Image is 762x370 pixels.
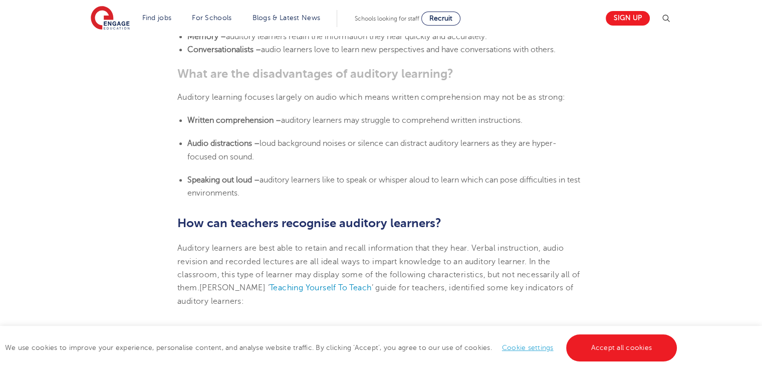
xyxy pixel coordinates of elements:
[261,45,556,54] span: audio learners love to learn new perspectives and have conversations with others.
[187,175,580,198] span: auditory learners like to speak or whisper aloud to learn which can pose difficulties in test env...
[252,14,321,22] a: Blogs & Latest News
[421,12,460,26] a: Recruit
[5,344,679,351] span: We use cookies to improve your experience, personalise content, and analyse website traffic. By c...
[177,67,453,81] b: What are the disadvantages of auditory learning?
[177,216,441,230] b: How can teachers recognise auditory learners?
[187,45,261,54] b: Conversationalists –
[606,11,650,26] a: Sign up
[199,283,270,292] span: [PERSON_NAME] ‘
[187,32,226,41] b: Memory –
[566,334,677,361] a: Accept all cookies
[502,344,554,351] a: Cookie settings
[192,14,231,22] a: For Schools
[177,93,565,102] span: Auditory learning focuses largely on audio which means written comprehension may not be as strong:
[355,15,419,22] span: Schools looking for staff
[429,15,452,22] span: Recruit
[187,116,281,125] b: Written comprehension –
[91,6,130,31] img: Engage Education
[187,139,260,148] b: Audio distractions –
[281,116,523,125] span: auditory learners may struggle to comprehend written instructions.
[177,283,573,305] span: ’ guide for teachers, identified some key indicators of auditory learners:
[187,139,557,161] span: loud background noises or silence can distract auditory learners as they are hyper-focused on sound.
[187,175,260,184] b: Speaking out loud –
[226,32,487,41] span: auditory learners retain the information they hear quickly and accurately.
[270,283,371,292] a: Teaching Yourself To Teach
[177,244,580,292] span: Auditory learners are best able to retain and recall information that they hear. Verbal instructi...
[142,14,172,22] a: Find jobs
